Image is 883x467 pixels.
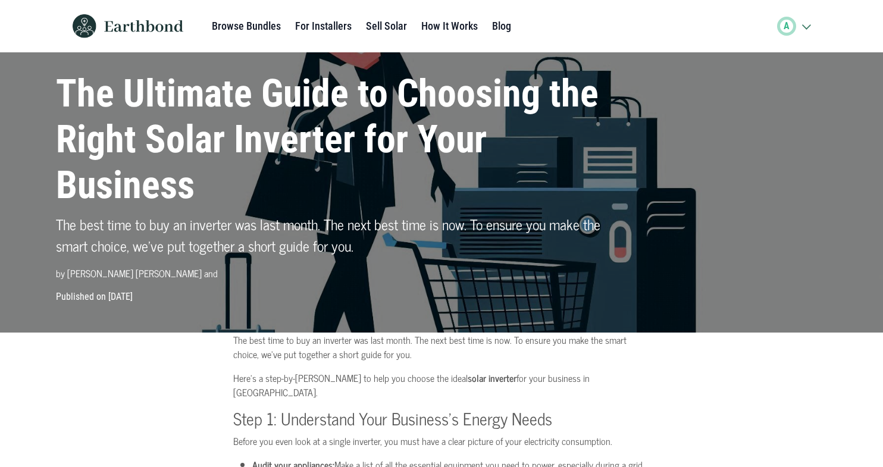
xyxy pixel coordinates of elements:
[104,20,183,32] img: Earthbond text logo
[295,14,352,38] a: For Installers
[233,434,650,448] p: Before you even look at a single inverter, you must have a clear picture of your electricity cons...
[56,266,631,280] p: by [PERSON_NAME] [PERSON_NAME] and
[784,19,790,33] span: A
[366,14,407,38] a: Sell Solar
[68,14,101,38] img: Earthbond icon logo
[468,370,516,385] b: solar inverter
[492,14,511,38] a: Blog
[233,409,650,429] h3: Step 1: Understand Your Business's Energy Needs
[233,333,650,361] p: The best time to buy an inverter was last month. The next best time is now. To ensure you make th...
[212,14,281,38] a: Browse Bundles
[56,214,631,256] p: The best time to buy an inverter was last month. The next best time is now. To ensure you make th...
[49,290,834,304] p: Published on [DATE]
[233,371,650,399] p: Here’s a step-by-[PERSON_NAME] to help you choose the ideal for your business in [GEOGRAPHIC_DATA].
[56,71,631,208] h1: The Ultimate Guide to Choosing the Right Solar Inverter for Your Business
[421,14,478,38] a: How It Works
[68,5,183,48] a: Earthbond icon logo Earthbond text logo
